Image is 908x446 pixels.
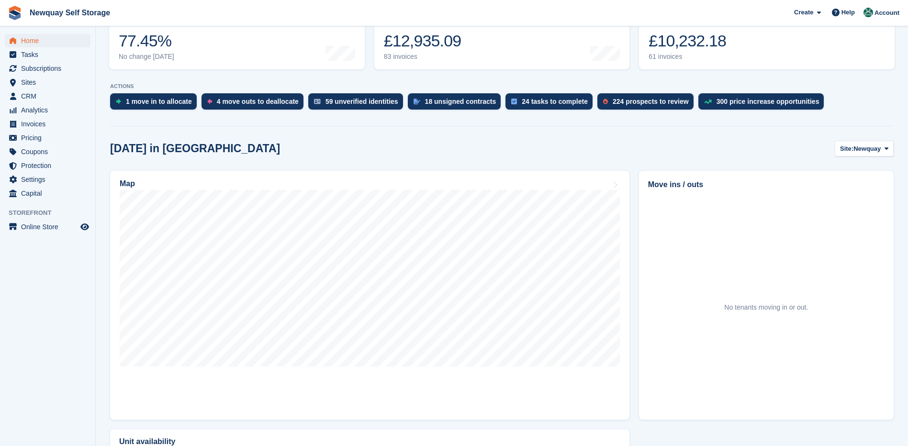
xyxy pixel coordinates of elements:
[79,221,90,233] a: Preview store
[649,31,726,51] div: £10,232.18
[5,145,90,158] a: menu
[126,98,192,105] div: 1 move in to allocate
[21,117,78,131] span: Invoices
[724,302,808,312] div: No tenants moving in or out.
[5,48,90,61] a: menu
[21,131,78,145] span: Pricing
[21,89,78,103] span: CRM
[116,99,121,104] img: move_ins_to_allocate_icon-fdf77a2bb77ea45bf5b3d319d69a93e2d87916cf1d5bf7949dd705db3b84f3ca.svg
[853,144,881,154] span: Newquay
[119,53,174,61] div: No change [DATE]
[5,34,90,47] a: menu
[717,98,819,105] div: 300 price increase opportunities
[9,208,95,218] span: Storefront
[314,99,321,104] img: verify_identity-adf6edd0f0f0b5bbfe63781bf79b02c33cf7c696d77639b501bdc392416b5a36.svg
[26,5,114,21] a: Newquay Self Storage
[425,98,496,105] div: 18 unsigned contracts
[841,8,855,17] span: Help
[840,144,853,154] span: Site:
[374,9,630,69] a: Month-to-date sales £12,935.09 83 invoices
[110,83,894,89] p: ACTIONS
[119,31,174,51] div: 77.45%
[648,179,885,190] h2: Move ins / outs
[308,93,408,114] a: 59 unverified identities
[5,117,90,131] a: menu
[384,31,461,51] div: £12,935.09
[794,8,813,17] span: Create
[5,220,90,234] a: menu
[5,89,90,103] a: menu
[511,99,517,104] img: task-75834270c22a3079a89374b754ae025e5fb1db73e45f91037f5363f120a921f8.svg
[5,76,90,89] a: menu
[21,76,78,89] span: Sites
[597,93,698,114] a: 224 prospects to review
[109,9,365,69] a: Occupancy 77.45% No change [DATE]
[8,6,22,20] img: stora-icon-8386f47178a22dfd0bd8f6a31ec36ba5ce8667c1dd55bd0f319d3a0aa187defe.svg
[5,173,90,186] a: menu
[21,187,78,200] span: Capital
[5,131,90,145] a: menu
[21,145,78,158] span: Coupons
[110,93,202,114] a: 1 move in to allocate
[5,62,90,75] a: menu
[522,98,588,105] div: 24 tasks to complete
[21,159,78,172] span: Protection
[384,53,461,61] div: 83 invoices
[613,98,689,105] div: 224 prospects to review
[21,62,78,75] span: Subscriptions
[5,103,90,117] a: menu
[202,93,308,114] a: 4 move outs to deallocate
[863,8,873,17] img: JON
[217,98,299,105] div: 4 move outs to deallocate
[21,34,78,47] span: Home
[110,142,280,155] h2: [DATE] in [GEOGRAPHIC_DATA]
[835,141,894,156] button: Site: Newquay
[5,187,90,200] a: menu
[21,48,78,61] span: Tasks
[698,93,829,114] a: 300 price increase opportunities
[5,159,90,172] a: menu
[325,98,398,105] div: 59 unverified identities
[110,171,629,420] a: Map
[505,93,597,114] a: 24 tasks to complete
[874,8,899,18] span: Account
[603,99,608,104] img: prospect-51fa495bee0391a8d652442698ab0144808aea92771e9ea1ae160a38d050c398.svg
[21,103,78,117] span: Analytics
[704,100,712,104] img: price_increase_opportunities-93ffe204e8149a01c8c9dc8f82e8f89637d9d84a8eef4429ea346261dce0b2c0.svg
[21,173,78,186] span: Settings
[120,179,135,188] h2: Map
[649,53,726,61] div: 61 invoices
[408,93,506,114] a: 18 unsigned contracts
[639,9,895,69] a: Awaiting payment £10,232.18 61 invoices
[119,437,175,446] h2: Unit availability
[207,99,212,104] img: move_outs_to_deallocate_icon-f764333ba52eb49d3ac5e1228854f67142a1ed5810a6f6cc68b1a99e826820c5.svg
[21,220,78,234] span: Online Store
[414,99,420,104] img: contract_signature_icon-13c848040528278c33f63329250d36e43548de30e8caae1d1a13099fd9432cc5.svg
